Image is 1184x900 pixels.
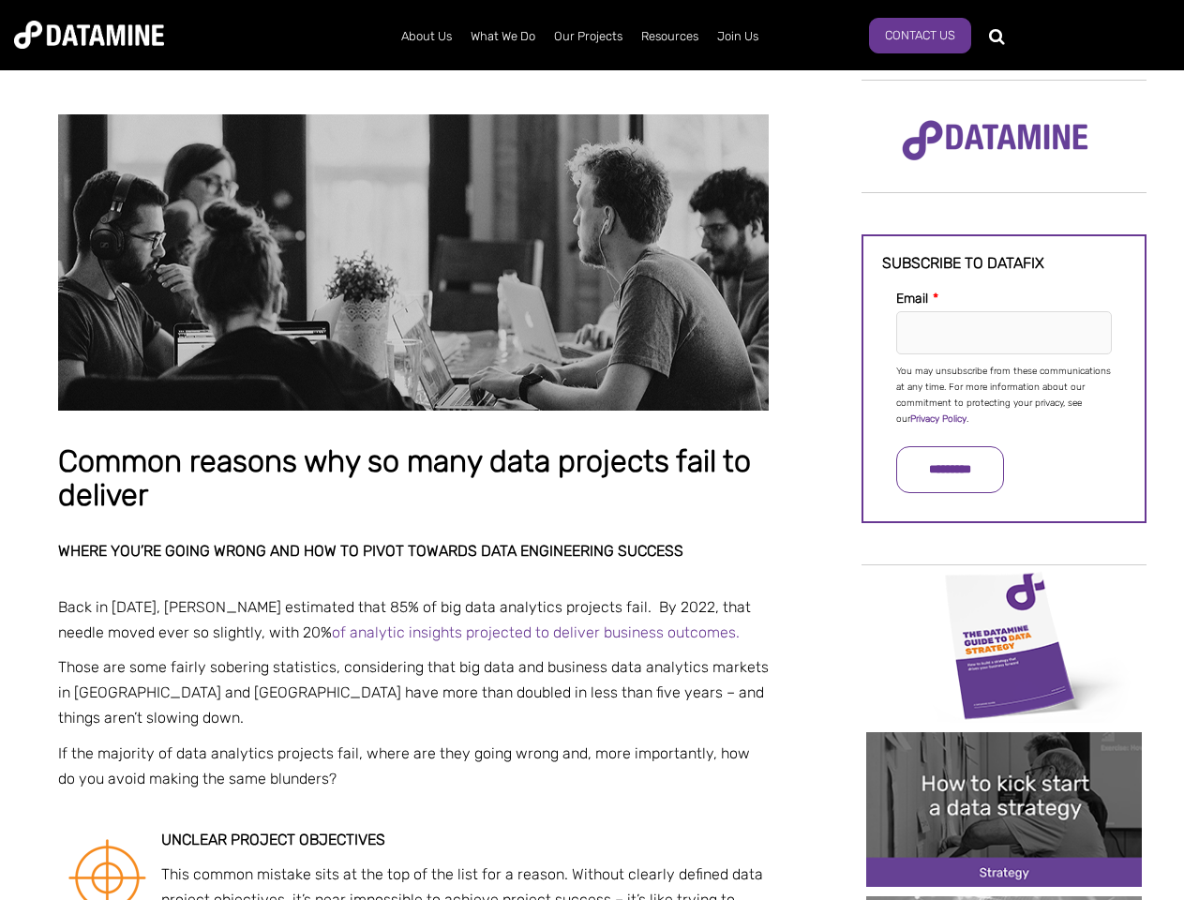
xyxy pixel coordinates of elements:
img: Datamine [14,21,164,49]
h1: Common reasons why so many data projects fail to deliver [58,445,769,512]
img: Data Strategy Cover thumbnail [866,567,1142,722]
a: Contact Us [869,18,971,53]
a: Privacy Policy [910,413,967,425]
a: Resources [632,12,708,61]
span: Email [896,291,928,307]
p: If the majority of data analytics projects fail, where are they going wrong and, more importantly... [58,741,769,791]
a: What We Do [461,12,545,61]
img: Datamine Logo No Strapline - Purple [890,108,1101,173]
h2: Where you’re going wrong and how to pivot towards data engineering success [58,543,769,560]
a: Our Projects [545,12,632,61]
p: You may unsubscribe from these communications at any time. For more information about our commitm... [896,364,1112,427]
a: About Us [392,12,461,61]
h3: Subscribe to datafix [882,255,1126,272]
a: Join Us [708,12,768,61]
img: Common reasons why so many data projects fail to deliver [58,114,769,411]
strong: Unclear project objectives [161,831,385,848]
p: Back in [DATE], [PERSON_NAME] estimated that 85% of big data analytics projects fail. By 2022, th... [58,594,769,645]
a: of analytic insights projected to deliver business outcomes. [332,623,740,641]
p: Those are some fairly sobering statistics, considering that big data and business data analytics ... [58,654,769,731]
img: 20241212 How to kick start a data strategy-2 [866,732,1142,887]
